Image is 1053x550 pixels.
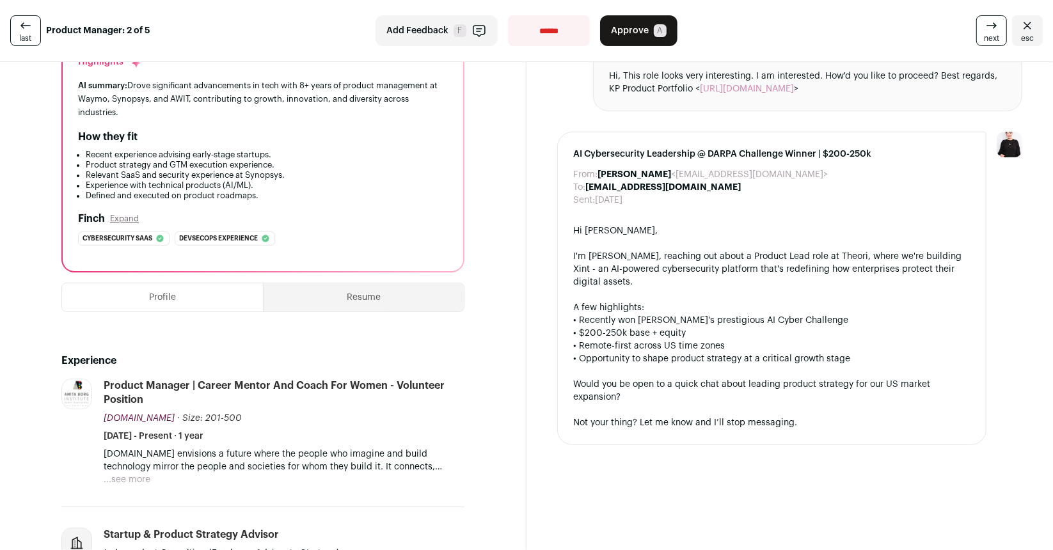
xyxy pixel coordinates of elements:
[997,132,1022,157] img: 9240684-medium_jpg
[179,232,258,245] span: Devsecops experience
[62,379,91,409] img: 17258e6eaad6cc616a82569bc48e6662af400c75332f85bc0c7eeb375441e9a3.png
[104,473,150,486] button: ...see more
[984,33,999,43] span: next
[86,191,448,201] li: Defined and executed on product roadmaps.
[573,224,970,429] div: Hi [PERSON_NAME], I'm [PERSON_NAME], reaching out about a Product Lead role at Theori, where we'r...
[609,70,1006,95] div: Hi, This role looks very interesting. I am interested. How'd you like to proceed? Best regards, K...
[598,168,828,181] dd: <[EMAIL_ADDRESS][DOMAIN_NAME]>
[177,414,242,423] span: · Size: 201-500
[595,194,622,207] dd: [DATE]
[585,183,741,192] b: [EMAIL_ADDRESS][DOMAIN_NAME]
[1012,15,1043,46] a: Close
[86,160,448,170] li: Product strategy and GTM execution experience.
[10,15,41,46] a: last
[86,150,448,160] li: Recent experience advising early-stage startups.
[386,24,448,37] span: Add Feedback
[600,15,677,46] button: Approve A
[78,56,141,68] div: Highlights
[573,148,970,161] span: AI Cybersecurity Leadership @ DARPA Challenge Winner | $200-250k
[264,283,464,311] button: Resume
[598,170,671,179] b: [PERSON_NAME]
[86,180,448,191] li: Experience with technical products (AI/ML).
[78,129,138,145] h2: How they fit
[110,214,139,224] button: Expand
[104,528,279,542] div: Startup & Product Strategy Advisor
[104,430,203,443] span: [DATE] - Present · 1 year
[376,15,498,46] button: Add Feedback F
[573,168,598,181] dt: From:
[454,24,466,37] span: F
[83,232,152,245] span: Cybersecurity saas
[46,24,150,37] strong: Product Manager: 2 of 5
[976,15,1007,46] a: next
[78,79,448,119] div: Drove significant advancements in tech with 8+ years of product management at Waymo, Synopsys, an...
[700,84,794,93] a: [URL][DOMAIN_NAME]
[654,24,667,37] span: A
[104,379,464,407] div: Product Manager | Career Mentor and Coach for Women - Volunteer position
[78,81,127,90] span: AI summary:
[1021,33,1034,43] span: esc
[20,33,32,43] span: last
[573,194,595,207] dt: Sent:
[61,353,464,368] h2: Experience
[86,170,448,180] li: Relevant SaaS and security experience at Synopsys.
[78,211,105,226] h2: Finch
[62,283,263,311] button: Profile
[104,414,175,423] span: [DOMAIN_NAME]
[611,24,649,37] span: Approve
[573,181,585,194] dt: To:
[104,448,464,473] p: [DOMAIN_NAME] envisions a future where the people who imagine and build technology mirror the peo...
